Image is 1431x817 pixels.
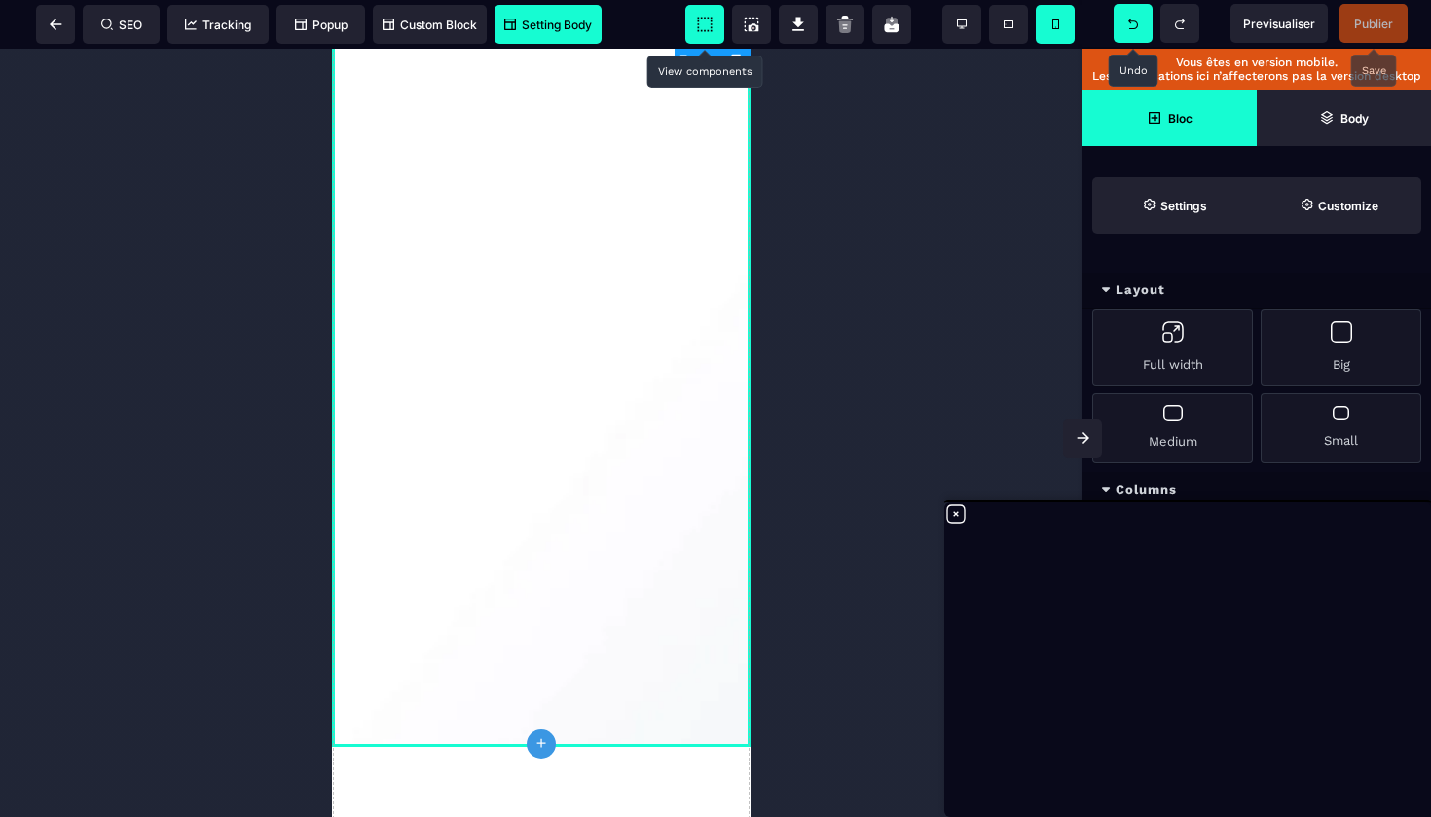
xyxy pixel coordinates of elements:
[1092,69,1421,83] p: Les modifications ici n’affecterons pas la version desktop
[383,18,477,32] span: Custom Block
[1168,111,1192,126] strong: Bloc
[1257,177,1421,234] span: Open Style Manager
[1092,393,1253,463] div: Medium
[1082,273,1431,309] div: Layout
[1160,199,1207,213] strong: Settings
[1082,472,1431,508] div: Columns
[1243,17,1315,31] span: Previsualiser
[1092,56,1421,69] p: Vous êtes en version mobile.
[1340,111,1369,126] strong: Body
[732,5,771,44] span: Screenshot
[295,18,348,32] span: Popup
[1082,90,1257,146] span: Open Blocks
[1261,309,1421,386] div: Big
[1092,309,1253,386] div: Full width
[504,18,592,32] span: Setting Body
[1261,393,1421,463] div: Small
[1092,177,1257,234] span: Settings
[1230,4,1328,43] span: Preview
[101,18,142,32] span: SEO
[1257,90,1431,146] span: Open Layer Manager
[1354,17,1393,31] span: Publier
[185,18,251,32] span: Tracking
[685,5,724,44] span: View components
[1318,199,1378,213] strong: Customize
